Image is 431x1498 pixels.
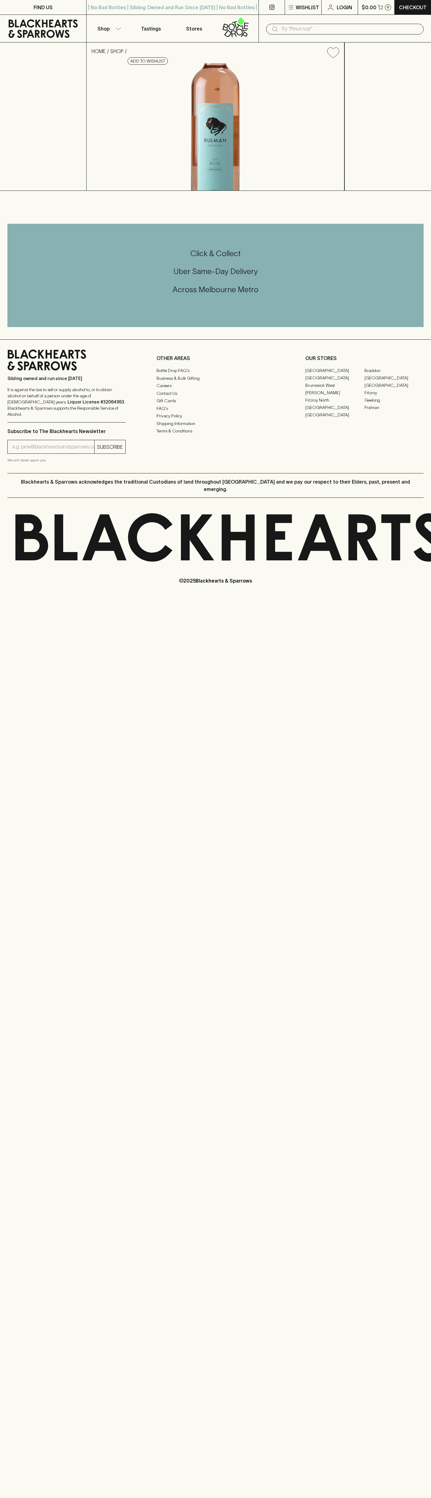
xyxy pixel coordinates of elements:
a: FAQ's [157,405,275,412]
a: Brunswick West [305,382,364,389]
a: [GEOGRAPHIC_DATA] [305,411,364,419]
a: SHOP [110,48,124,54]
p: We will never spam you [7,457,126,463]
button: Shop [87,15,130,42]
h5: Uber Same-Day Delivery [7,266,424,276]
a: [PERSON_NAME] [305,389,364,396]
p: Wishlist [296,4,319,11]
a: [GEOGRAPHIC_DATA] [305,404,364,411]
button: Add to wishlist [128,57,168,65]
a: Stores [173,15,216,42]
a: Careers [157,382,275,390]
p: Tastings [141,25,161,32]
a: Braddon [364,367,424,374]
p: Blackhearts & Sparrows acknowledges the traditional Custodians of land throughout [GEOGRAPHIC_DAT... [12,478,419,493]
p: Subscribe to The Blackhearts Newsletter [7,428,126,435]
p: OTHER AREAS [157,354,275,362]
a: HOME [91,48,106,54]
a: Business & Bulk Gifting [157,374,275,382]
button: SUBSCRIBE [95,440,125,453]
input: Try "Pinot noir" [281,24,419,34]
a: Fitzroy [364,389,424,396]
a: Contact Us [157,390,275,397]
a: [GEOGRAPHIC_DATA] [364,374,424,382]
h5: Across Melbourne Metro [7,284,424,295]
p: $0.00 [362,4,376,11]
p: OUR STORES [305,354,424,362]
a: Shipping Information [157,420,275,427]
a: Terms & Conditions [157,428,275,435]
p: It is against the law to sell or supply alcohol to, or to obtain alcohol on behalf of a person un... [7,387,126,417]
p: Stores [186,25,202,32]
p: FIND US [34,4,53,11]
input: e.g. jane@blackheartsandsparrows.com.au [12,442,94,452]
p: SUBSCRIBE [97,443,123,451]
strong: Liquor License #32064953 [67,399,124,404]
p: Checkout [399,4,427,11]
a: Privacy Policy [157,412,275,420]
p: Shop [97,25,110,32]
a: Prahran [364,404,424,411]
p: Login [337,4,352,11]
img: 38089.png [87,63,344,190]
button: Add to wishlist [325,45,342,61]
a: [GEOGRAPHIC_DATA] [305,367,364,374]
a: Bottle Drop FAQ's [157,367,275,374]
a: [GEOGRAPHIC_DATA] [364,382,424,389]
h5: Click & Collect [7,248,424,259]
p: 0 [387,6,389,9]
a: Fitzroy North [305,396,364,404]
a: [GEOGRAPHIC_DATA] [305,374,364,382]
div: Call to action block [7,224,424,327]
a: Geelong [364,396,424,404]
p: Sibling owned and run since [DATE] [7,375,126,382]
a: Gift Cards [157,397,275,405]
a: Tastings [129,15,173,42]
